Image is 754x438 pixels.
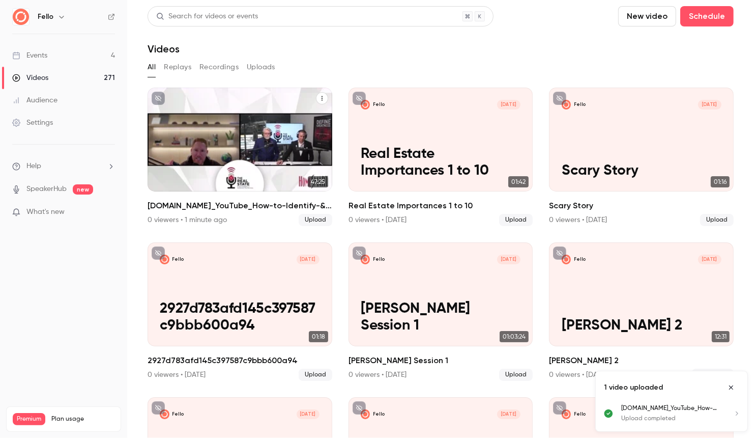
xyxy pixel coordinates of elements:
p: Fello [373,411,385,417]
p: Fello [574,101,586,107]
span: Upload [299,214,332,226]
span: What's new [26,207,65,217]
h2: Scary Story [549,200,734,212]
h2: Real Estate Importances 1 to 10 [349,200,533,212]
a: [DOMAIN_NAME]_YouTube_How-to-Identify-&-Engage-with-the-10-of_Media_1sM6g2o0jc4_001_1080pUpload c... [621,404,745,423]
p: Fello [373,101,385,107]
button: unpublished [353,247,366,260]
a: Scary StoryFello[DATE]Scary Story01:16Scary Story0 viewers • [DATE]Upload [549,88,734,226]
a: 2927d783afd145c397587c9bbb600a94Fello[DATE]2927d783afd145c397587c9bbb600a9401:182927d783afd145c39... [148,242,332,381]
button: unpublished [152,401,165,415]
div: Audience [12,95,57,105]
span: [DATE] [698,100,721,109]
img: Fello [13,9,29,25]
a: 47:25[DOMAIN_NAME]_YouTube_How-to-Identify-&-Engage-with-the-10-of_Media_1sM6g2o0jc4_001_1080p0 v... [148,88,332,226]
p: Real Estate Importances 1 to 10 [361,146,520,179]
span: Recording [692,369,734,381]
a: Phil Jones Session 1Fello[DATE][PERSON_NAME] Session 101:03:24[PERSON_NAME] Session 10 viewers • ... [349,242,533,381]
span: [DATE] [297,409,320,419]
span: 12:31 [712,331,730,342]
p: Fello [373,256,385,262]
span: 01:03:24 [500,331,529,342]
div: 0 viewers • [DATE] [349,370,407,380]
div: 0 viewers • [DATE] [349,215,407,225]
span: [DATE] [497,255,520,264]
button: unpublished [353,401,366,415]
div: 0 viewers • [DATE] [549,370,607,380]
button: unpublished [553,401,566,415]
p: [PERSON_NAME] 2 [562,317,721,334]
button: Close uploads list [723,379,739,396]
h1: Videos [148,43,180,55]
h2: 2927d783afd145c397587c9bbb600a94 [148,354,332,367]
p: 2927d783afd145c397587c9bbb600a94 [160,300,320,334]
span: Upload [499,369,533,381]
button: unpublished [553,247,566,260]
li: 2927d783afd145c397587c9bbb600a94 [148,242,332,381]
span: new [73,184,93,195]
p: Scary Story [562,162,721,179]
div: 0 viewers • [DATE] [148,370,206,380]
button: unpublished [152,92,165,105]
p: [PERSON_NAME] Session 1 [361,300,520,334]
p: Fello [574,256,586,262]
div: Settings [12,118,53,128]
span: Help [26,161,41,172]
button: New video [618,6,676,26]
button: Schedule [680,6,734,26]
div: Search for videos or events [156,11,258,22]
button: unpublished [353,92,366,105]
li: help-dropdown-opener [12,161,115,172]
p: 1 video uploaded [604,382,663,393]
span: [DATE] [698,255,721,264]
span: Upload [299,369,332,381]
div: 0 viewers • [DATE] [549,215,607,225]
h6: Fello [38,12,53,22]
li: YTDown.com_YouTube_How-to-Identify-&-Engage-with-the-10-of_Media_1sM6g2o0jc4_001_1080p [148,88,332,226]
a: Real Estate Importances 1 to 10Fello[DATE]Real Estate Importances 1 to 1001:42Real Estate Importa... [349,88,533,226]
p: Upload completed [621,414,720,423]
h2: [PERSON_NAME] Session 1 [349,354,533,367]
div: Events [12,50,47,61]
p: Fello [172,256,184,262]
h2: [PERSON_NAME] 2 [549,354,734,367]
button: Recordings [199,59,239,75]
button: unpublished [152,247,165,260]
div: 0 viewers • 1 minute ago [148,215,227,225]
button: unpublished [553,92,566,105]
span: [DATE] [497,409,520,419]
a: Danielle 2Fello[DATE][PERSON_NAME] 212:31[PERSON_NAME] 20 viewers • [DATE]Recording [549,242,734,381]
span: Premium [13,413,45,425]
p: Fello [574,411,586,417]
li: Real Estate Importances 1 to 10 [349,88,533,226]
span: 01:18 [309,331,328,342]
span: 47:25 [308,176,328,187]
a: SpeakerHub [26,184,67,195]
span: Upload [700,214,734,226]
p: Fello [172,411,184,417]
div: Videos [12,73,48,83]
li: Phil Jones Session 1 [349,242,533,381]
p: [DOMAIN_NAME]_YouTube_How-to-Identify-&-Engage-with-the-10-of_Media_1sM6g2o0jc4_001_1080p [621,404,720,413]
span: 01:42 [508,176,529,187]
section: Videos [148,6,734,432]
li: Scary Story [549,88,734,226]
button: Uploads [247,59,275,75]
li: Danielle 2 [549,242,734,381]
span: [DATE] [297,255,320,264]
span: Plan usage [51,415,114,423]
h2: [DOMAIN_NAME]_YouTube_How-to-Identify-&-Engage-with-the-10-of_Media_1sM6g2o0jc4_001_1080p [148,200,332,212]
ul: Uploads list [596,404,747,431]
span: 01:16 [711,176,730,187]
button: All [148,59,156,75]
span: [DATE] [497,100,520,109]
span: Upload [499,214,533,226]
button: Replays [164,59,191,75]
